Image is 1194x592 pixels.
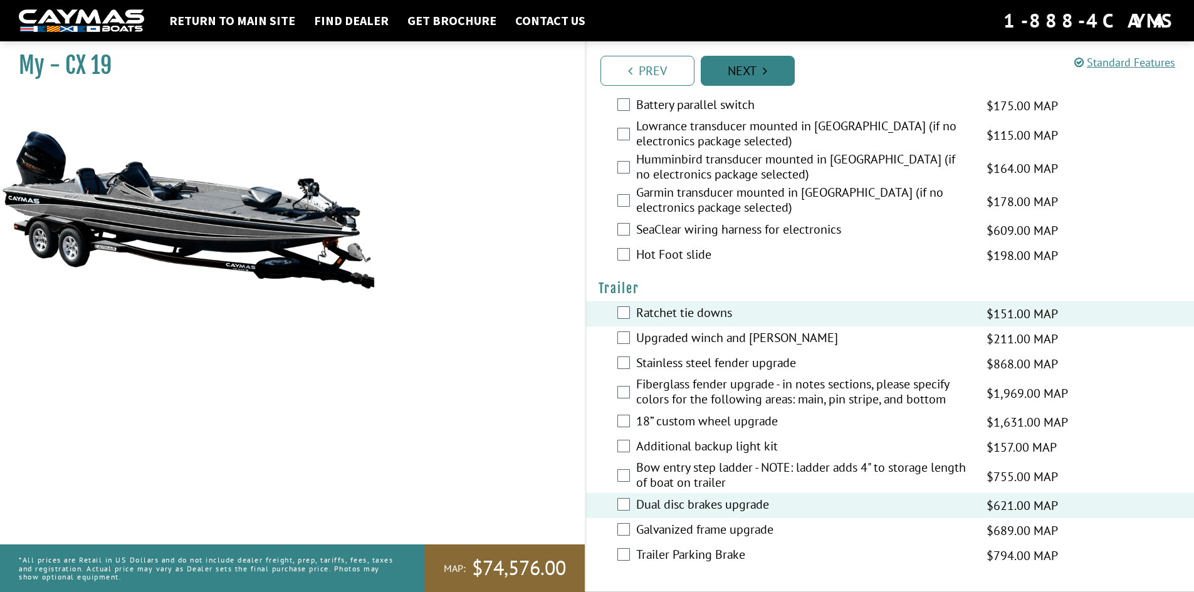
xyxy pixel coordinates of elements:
[636,460,971,493] label: Bow entry step ladder - NOTE: ladder adds 4" to storage length of boat on trailer
[636,152,971,185] label: Humminbird transducer mounted in [GEOGRAPHIC_DATA] (if no electronics package selected)
[19,9,144,33] img: white-logo-c9c8dbefe5ff5ceceb0f0178aa75bf4bb51f6bca0971e226c86eb53dfe498488.png
[472,555,566,581] span: $74,576.00
[987,221,1058,240] span: $609.00 MAP
[636,547,971,565] label: Trailer Parking Brake
[163,13,301,29] a: Return to main site
[701,56,795,86] a: Next
[1003,7,1175,34] div: 1-888-4CAYMAS
[987,159,1058,178] span: $164.00 MAP
[636,413,971,432] label: 18” custom wheel upgrade
[509,13,592,29] a: Contact Us
[987,546,1058,565] span: $794.00 MAP
[636,97,971,115] label: Battery parallel switch
[636,222,971,240] label: SeaClear wiring harness for electronics
[987,521,1058,540] span: $689.00 MAP
[19,549,397,587] p: *All prices are Retail in US Dollars and do not include dealer freight, prep, tariffs, fees, taxe...
[636,330,971,348] label: Upgraded winch and [PERSON_NAME]
[987,413,1068,432] span: $1,631.00 MAP
[1074,55,1175,70] a: Standard Features
[987,304,1058,323] span: $151.00 MAP
[987,496,1058,515] span: $621.00 MAP
[425,544,585,592] a: MAP:$74,576.00
[636,376,971,410] label: Fiberglass fender upgrade - in notes sections, please specify colors for the following areas: mai...
[636,118,971,152] label: Lowrance transducer mounted in [GEOGRAPHIC_DATA] (if no electronics package selected)
[636,497,971,515] label: Dual disc brakes upgrade
[401,13,503,29] a: Get Brochure
[987,192,1058,211] span: $178.00 MAP
[987,126,1058,145] span: $115.00 MAP
[987,384,1068,403] span: $1,969.00 MAP
[308,13,395,29] a: Find Dealer
[599,281,1182,296] h4: Trailer
[636,185,971,218] label: Garmin transducer mounted in [GEOGRAPHIC_DATA] (if no electronics package selected)
[987,467,1058,486] span: $755.00 MAP
[987,246,1058,265] span: $198.00 MAP
[636,355,971,373] label: Stainless steel fender upgrade
[987,330,1058,348] span: $211.00 MAP
[19,51,553,80] h1: My - CX 19
[636,439,971,457] label: Additional backup light kit
[987,355,1058,373] span: $868.00 MAP
[636,247,971,265] label: Hot Foot slide
[600,56,694,86] a: Prev
[987,96,1058,115] span: $175.00 MAP
[636,522,971,540] label: Galvanized frame upgrade
[987,438,1057,457] span: $157.00 MAP
[636,305,971,323] label: Ratchet tie downs
[444,562,466,575] span: MAP:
